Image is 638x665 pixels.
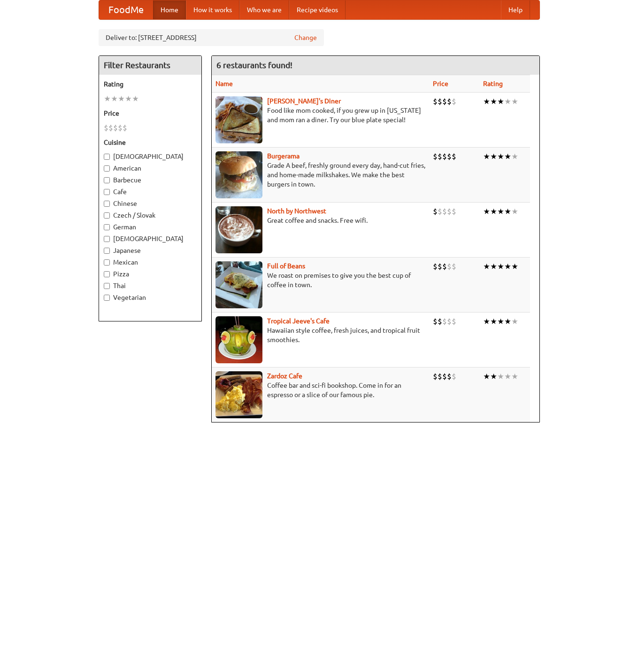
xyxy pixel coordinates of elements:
[490,151,497,162] li: ★
[447,206,452,217] li: $
[99,29,324,46] div: Deliver to: [STREET_ADDRESS]
[497,371,504,382] li: ★
[433,316,438,327] li: $
[104,138,197,147] h5: Cuisine
[511,371,518,382] li: ★
[215,261,262,308] img: beans.jpg
[215,80,233,87] a: Name
[104,94,111,104] li: ★
[294,33,317,42] a: Change
[433,206,438,217] li: $
[104,211,197,220] label: Czech / Slovak
[153,0,186,19] a: Home
[438,96,442,107] li: $
[442,261,447,272] li: $
[267,152,300,160] a: Burgerama
[490,206,497,217] li: ★
[504,151,511,162] li: ★
[104,259,110,266] input: Mexican
[511,206,518,217] li: ★
[239,0,289,19] a: Who we are
[497,261,504,272] li: ★
[104,175,197,185] label: Barbecue
[289,0,346,19] a: Recipe videos
[497,316,504,327] li: ★
[215,271,425,289] p: We roast on premises to give you the best cup of coffee in town.
[99,56,201,75] h4: Filter Restaurants
[483,316,490,327] li: ★
[504,206,511,217] li: ★
[452,206,456,217] li: $
[511,96,518,107] li: ★
[442,206,447,217] li: $
[504,261,511,272] li: ★
[104,164,197,173] label: American
[438,371,442,382] li: $
[104,152,197,161] label: [DEMOGRAPHIC_DATA]
[104,177,110,183] input: Barbecue
[452,316,456,327] li: $
[123,123,127,133] li: $
[504,371,511,382] li: ★
[442,316,447,327] li: $
[215,206,262,253] img: north.jpg
[447,316,452,327] li: $
[511,316,518,327] li: ★
[267,317,330,325] a: Tropical Jeeve's Cafe
[104,79,197,89] h5: Rating
[104,189,110,195] input: Cafe
[267,262,305,270] a: Full of Beans
[438,316,442,327] li: $
[104,201,110,207] input: Chinese
[267,207,326,215] b: North by Northwest
[215,161,425,189] p: Grade A beef, freshly ground every day, hand-cut fries, and home-made milkshakes. We make the bes...
[490,371,497,382] li: ★
[483,261,490,272] li: ★
[452,371,456,382] li: $
[483,206,490,217] li: ★
[215,326,425,344] p: Hawaiian style coffee, fresh juices, and tropical fruit smoothies.
[452,261,456,272] li: $
[511,261,518,272] li: ★
[108,123,113,133] li: $
[104,271,110,277] input: Pizza
[452,96,456,107] li: $
[132,94,139,104] li: ★
[483,96,490,107] li: ★
[99,0,153,19] a: FoodMe
[118,94,125,104] li: ★
[104,222,197,232] label: German
[104,281,197,290] label: Thai
[104,224,110,230] input: German
[433,151,438,162] li: $
[438,206,442,217] li: $
[442,96,447,107] li: $
[267,97,341,105] a: [PERSON_NAME]'s Diner
[104,293,197,302] label: Vegetarian
[267,372,302,380] a: Zardoz Cafe
[442,371,447,382] li: $
[215,371,262,418] img: zardoz.jpg
[490,316,497,327] li: ★
[215,381,425,399] p: Coffee bar and sci-fi bookshop. Come in for an espresso or a slice of our famous pie.
[442,151,447,162] li: $
[216,61,292,70] ng-pluralize: 6 restaurants found!
[104,109,197,118] h5: Price
[511,151,518,162] li: ★
[504,96,511,107] li: ★
[104,212,110,219] input: Czech / Slovak
[104,199,197,208] label: Chinese
[447,371,452,382] li: $
[215,316,262,363] img: jeeves.jpg
[490,96,497,107] li: ★
[433,80,448,87] a: Price
[433,261,438,272] li: $
[433,96,438,107] li: $
[104,246,197,255] label: Japanese
[215,96,262,143] img: sallys.jpg
[111,94,118,104] li: ★
[483,371,490,382] li: ★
